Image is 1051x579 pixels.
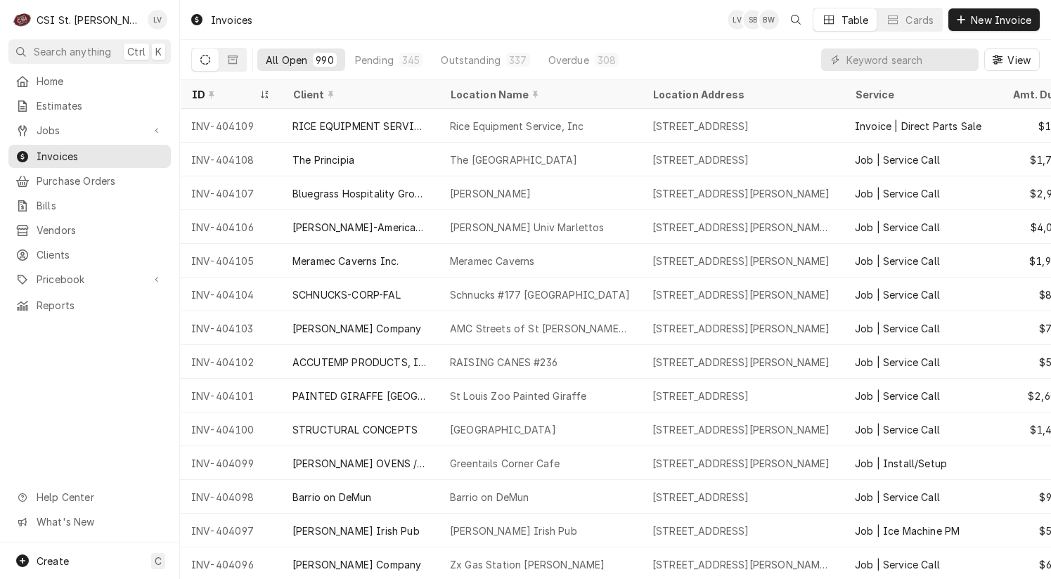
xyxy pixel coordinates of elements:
[37,123,143,138] span: Jobs
[155,554,162,568] span: C
[728,10,747,30] div: Lisa Vestal's Avatar
[855,287,940,302] div: Job | Service Call
[450,422,556,437] div: [GEOGRAPHIC_DATA]
[855,254,940,268] div: Job | Service Call
[180,345,281,379] div: INV-404102
[842,13,869,27] div: Table
[37,555,69,567] span: Create
[13,10,32,30] div: C
[855,355,940,370] div: Job | Service Call
[450,321,630,336] div: AMC Streets of St [PERSON_NAME] 8
[984,48,1040,71] button: View
[855,87,987,102] div: Service
[743,10,763,30] div: Shayla Bell's Avatar
[292,186,427,201] div: Bluegrass Hospitality Group - BHG
[180,143,281,176] div: INV-404108
[652,490,749,505] div: [STREET_ADDRESS]
[855,523,960,538] div: Job | Ice Machine PM
[37,514,162,529] span: What's New
[180,109,281,143] div: INV-404109
[450,389,586,403] div: St Louis Zoo Painted Giraffe
[846,48,972,71] input: Keyword search
[728,10,747,30] div: LV
[450,490,529,505] div: Barrio on DeMun
[34,44,111,59] span: Search anything
[292,119,427,134] div: RICE EQUIPMENT SERVICE, INC
[450,557,605,572] div: Zx Gas Station [PERSON_NAME]
[905,13,934,27] div: Cards
[8,70,171,93] a: Home
[450,119,583,134] div: Rice Equipment Service, Inc
[509,53,527,67] div: 337
[450,456,560,471] div: Greentails Corner Cafe
[8,219,171,242] a: Vendors
[292,87,425,102] div: Client
[8,294,171,317] a: Reports
[652,254,830,268] div: [STREET_ADDRESS][PERSON_NAME]
[450,152,577,167] div: The [GEOGRAPHIC_DATA]
[37,298,164,313] span: Reports
[180,311,281,345] div: INV-404103
[652,87,830,102] div: Location Address
[37,174,164,188] span: Purchase Orders
[180,244,281,278] div: INV-404105
[180,379,281,412] div: INV-404101
[155,44,162,59] span: K
[652,220,832,235] div: [STREET_ADDRESS][PERSON_NAME][PERSON_NAME][PERSON_NAME]
[450,186,531,201] div: [PERSON_NAME]
[37,247,164,262] span: Clients
[450,87,627,102] div: Location Name
[180,278,281,311] div: INV-404104
[37,272,143,287] span: Pricebook
[785,8,807,31] button: Open search
[148,10,167,30] div: Lisa Vestal's Avatar
[855,389,940,403] div: Job | Service Call
[441,53,501,67] div: Outstanding
[37,223,164,238] span: Vendors
[292,254,399,268] div: Meramec Caverns Inc.
[180,480,281,514] div: INV-404098
[1005,53,1033,67] span: View
[292,287,401,302] div: SCHNUCKS-CORP-FAL
[652,186,830,201] div: [STREET_ADDRESS][PERSON_NAME]
[450,287,630,302] div: Schnucks #177 [GEOGRAPHIC_DATA]
[759,10,779,30] div: Brad Wicks's Avatar
[548,53,589,67] div: Overdue
[652,523,749,538] div: [STREET_ADDRESS]
[292,220,427,235] div: [PERSON_NAME]-American Dining Creations
[855,321,940,336] div: Job | Service Call
[292,355,427,370] div: ACCUTEMP PRODUCTS, INC.
[37,74,164,89] span: Home
[13,10,32,30] div: CSI St. Louis's Avatar
[968,13,1034,27] span: New Invoice
[37,13,140,27] div: CSI St. [PERSON_NAME]
[180,412,281,446] div: INV-404100
[292,557,421,572] div: [PERSON_NAME] Company
[180,210,281,244] div: INV-404106
[855,220,940,235] div: Job | Service Call
[598,53,616,67] div: 308
[855,119,981,134] div: Invoice | Direct Parts Sale
[652,422,830,437] div: [STREET_ADDRESS][PERSON_NAME]
[292,456,427,471] div: [PERSON_NAME] OVENS / HOT ROCKS
[292,389,427,403] div: PAINTED GIRAFFE [GEOGRAPHIC_DATA]
[180,446,281,480] div: INV-404099
[37,98,164,113] span: Estimates
[855,422,940,437] div: Job | Service Call
[855,490,940,505] div: Job | Service Call
[652,355,830,370] div: [STREET_ADDRESS][PERSON_NAME]
[8,486,171,509] a: Go to Help Center
[127,44,146,59] span: Ctrl
[8,119,171,142] a: Go to Jobs
[855,152,940,167] div: Job | Service Call
[450,523,577,538] div: [PERSON_NAME] Irish Pub
[8,145,171,168] a: Invoices
[652,152,749,167] div: [STREET_ADDRESS]
[180,514,281,547] div: INV-404097
[292,490,371,505] div: Barrio on DeMun
[652,321,830,336] div: [STREET_ADDRESS][PERSON_NAME]
[37,198,164,213] span: Bills
[292,152,354,167] div: The Principia
[450,254,534,268] div: Meramec Caverns
[450,355,557,370] div: RAISING CANES #236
